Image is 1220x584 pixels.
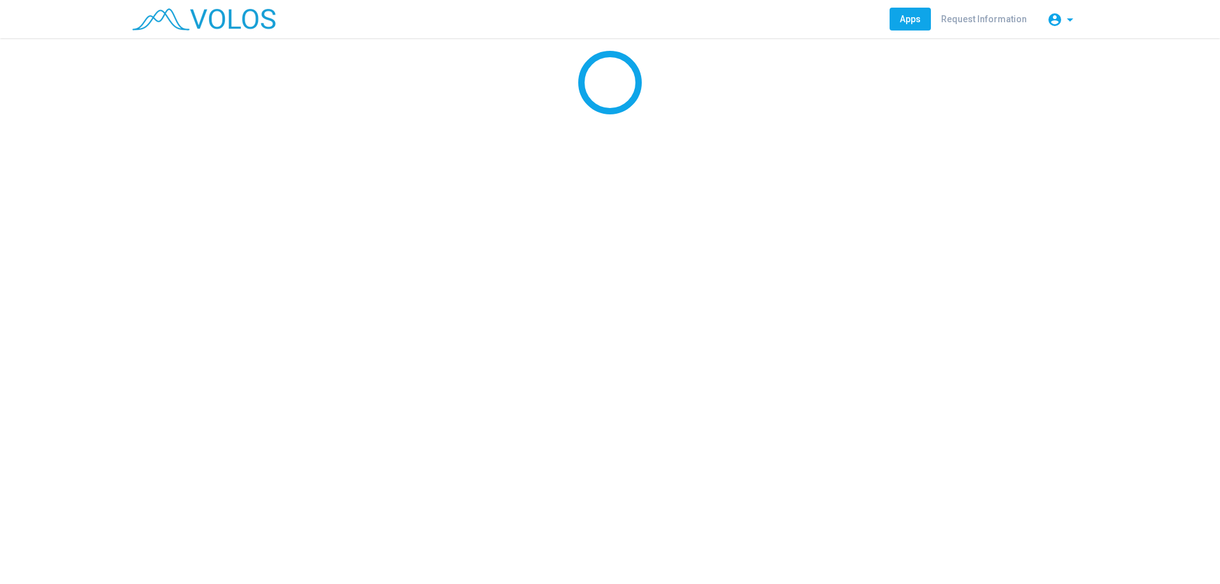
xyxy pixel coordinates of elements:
mat-icon: account_circle [1047,12,1062,27]
a: Apps [890,8,931,31]
a: Request Information [931,8,1037,31]
span: Apps [900,14,921,24]
span: Request Information [941,14,1027,24]
mat-icon: arrow_drop_down [1062,12,1078,27]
